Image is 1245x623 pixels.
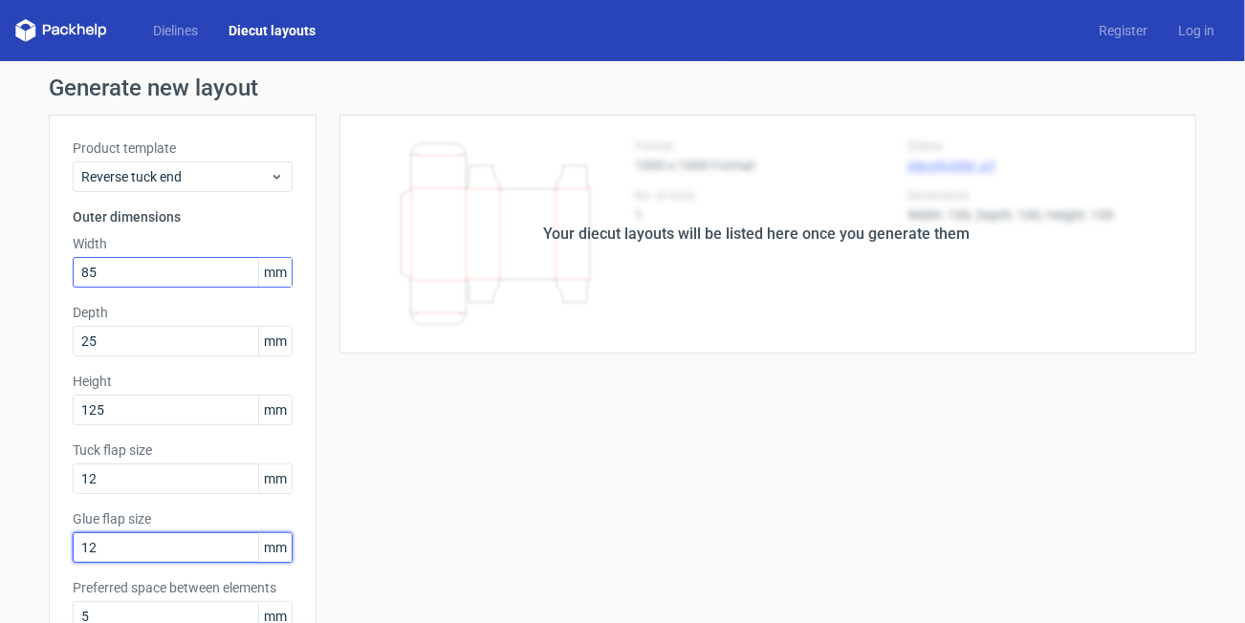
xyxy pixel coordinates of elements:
span: Reverse tuck end [81,167,270,186]
span: mm [258,327,292,355]
span: mm [258,396,292,424]
h3: Outer dimensions [73,207,293,226]
span: mm [258,533,292,562]
label: Glue flap size [73,509,293,528]
label: Product template [73,139,293,158]
label: Depth [73,303,293,322]
label: Width [73,234,293,253]
a: Diecut layouts [213,21,331,40]
span: mm [258,258,292,287]
label: Height [73,372,293,391]
a: Log in [1163,21,1230,40]
a: Dielines [138,21,213,40]
a: Register [1083,21,1163,40]
span: mm [258,464,292,493]
div: Your diecut layouts will be listed here once you generate them [543,223,970,246]
label: Preferred space between elements [73,578,293,597]
h1: Generate new layout [49,76,1196,99]
label: Tuck flap size [73,440,293,460]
